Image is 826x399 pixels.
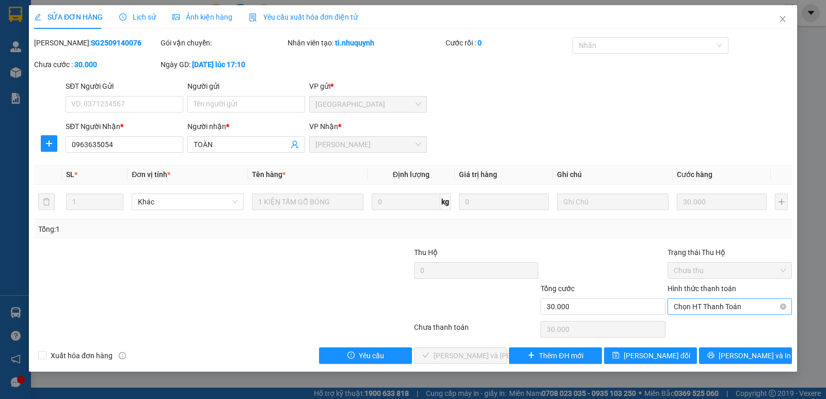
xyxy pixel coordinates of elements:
[66,170,74,179] span: SL
[528,352,535,360] span: plus
[719,350,791,361] span: [PERSON_NAME] và In
[315,137,421,152] span: Phan Rang
[66,121,183,132] div: SĐT Người Nhận
[393,170,430,179] span: Định lượng
[161,37,285,49] div: Gói vận chuyển:
[46,350,117,361] span: Xuất hóa đơn hàng
[539,350,583,361] span: Thêm ĐH mới
[288,37,444,49] div: Nhân viên tạo:
[252,194,363,210] input: VD: Bàn, Ghế
[779,15,787,23] span: close
[291,140,299,149] span: user-add
[624,350,690,361] span: [PERSON_NAME] đổi
[557,194,669,210] input: Ghi Chú
[41,135,57,152] button: plus
[414,248,438,257] span: Thu Hộ
[119,352,126,359] span: info-circle
[309,81,427,92] div: VP gửi
[119,13,126,21] span: clock-circle
[707,352,714,360] span: printer
[252,170,285,179] span: Tên hàng
[413,322,539,340] div: Chưa thanh toán
[38,194,55,210] button: delete
[775,194,788,210] button: plus
[161,59,285,70] div: Ngày GD:
[119,13,156,21] span: Lịch sử
[249,13,257,22] img: icon
[459,170,497,179] span: Giá trị hàng
[309,122,338,131] span: VP Nhận
[604,347,697,364] button: save[PERSON_NAME] đổi
[674,299,786,314] span: Chọn HT Thanh Toán
[192,60,245,69] b: [DATE] lúc 17:10
[612,352,619,360] span: save
[768,5,797,34] button: Close
[677,170,712,179] span: Cước hàng
[38,224,320,235] div: Tổng: 1
[440,194,451,210] span: kg
[315,97,421,112] span: Sài Gòn
[138,194,237,210] span: Khác
[674,263,786,278] span: Chưa thu
[34,13,103,21] span: SỬA ĐƠN HÀNG
[478,39,482,47] b: 0
[91,39,141,47] b: SG2509140076
[446,37,570,49] div: Cước rồi :
[553,165,673,185] th: Ghi chú
[74,60,97,69] b: 30.000
[132,170,170,179] span: Đơn vị tính
[699,347,792,364] button: printer[PERSON_NAME] và In
[172,13,232,21] span: Ảnh kiện hàng
[187,121,305,132] div: Người nhận
[668,247,792,258] div: Trạng thái Thu Hộ
[41,139,57,148] span: plus
[66,81,183,92] div: SĐT Người Gửi
[172,13,180,21] span: picture
[347,352,355,360] span: exclamation-circle
[509,347,602,364] button: plusThêm ĐH mới
[335,39,374,47] b: ti.nhuquynh
[359,350,384,361] span: Yêu cầu
[187,81,305,92] div: Người gửi
[34,37,158,49] div: [PERSON_NAME]:
[319,347,412,364] button: exclamation-circleYêu cầu
[414,347,507,364] button: check[PERSON_NAME] và [PERSON_NAME] hàng
[459,194,549,210] input: 0
[780,304,786,310] span: close-circle
[34,13,41,21] span: edit
[668,284,736,293] label: Hình thức thanh toán
[677,194,767,210] input: 0
[34,59,158,70] div: Chưa cước :
[541,284,575,293] span: Tổng cước
[249,13,358,21] span: Yêu cầu xuất hóa đơn điện tử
